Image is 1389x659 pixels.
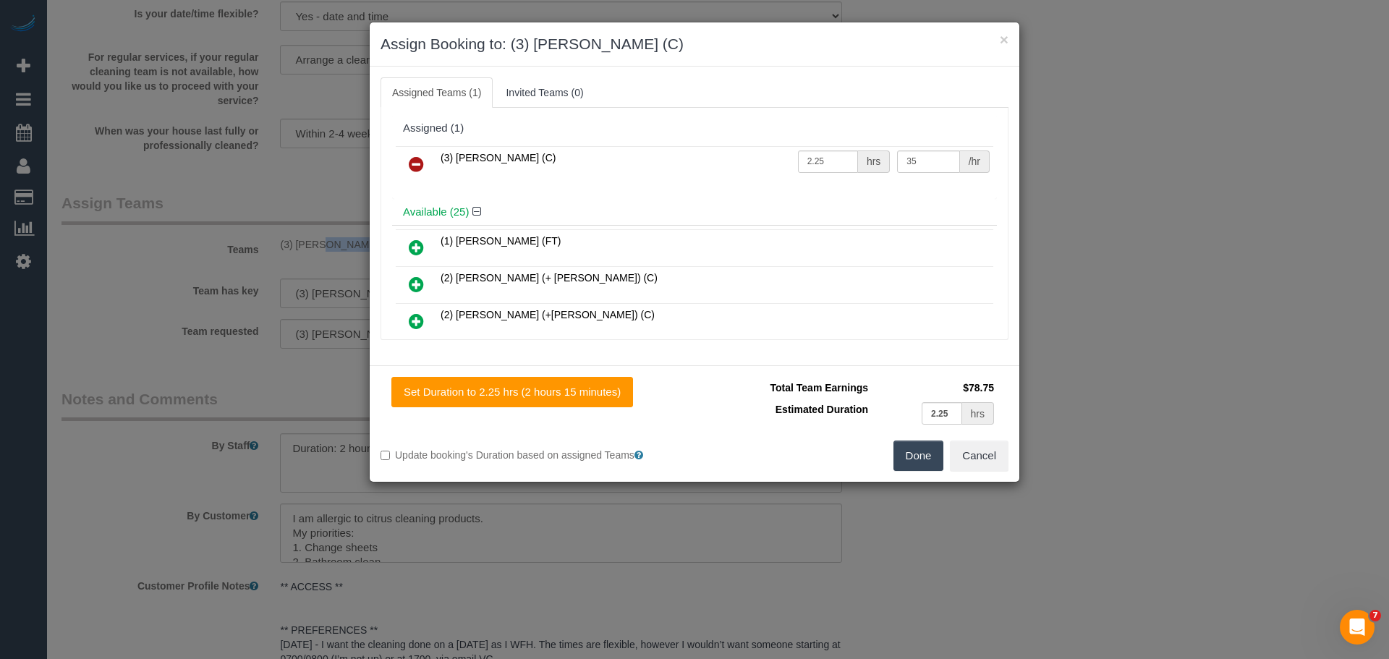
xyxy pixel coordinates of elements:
h3: Assign Booking to: (3) [PERSON_NAME] (C) [381,33,1008,55]
button: Set Duration to 2.25 hrs (2 hours 15 minutes) [391,377,633,407]
span: (2) [PERSON_NAME] (+ [PERSON_NAME]) (C) [441,272,658,284]
div: hrs [962,402,994,425]
iframe: Intercom live chat [1340,610,1375,645]
td: Total Team Earnings [705,377,872,399]
input: Update booking's Duration based on assigned Teams [381,451,390,460]
div: Assigned (1) [403,122,986,135]
div: hrs [858,150,890,173]
span: (2) [PERSON_NAME] (+[PERSON_NAME]) (C) [441,309,655,320]
a: Assigned Teams (1) [381,77,493,108]
span: 7 [1369,610,1381,621]
button: × [1000,32,1008,47]
button: Cancel [950,441,1008,471]
td: $78.75 [872,377,998,399]
span: Estimated Duration [776,404,868,415]
a: Invited Teams (0) [494,77,595,108]
h4: Available (25) [403,206,986,218]
div: /hr [960,150,990,173]
button: Done [893,441,944,471]
label: Update booking's Duration based on assigned Teams [381,448,684,462]
span: (1) [PERSON_NAME] (FT) [441,235,561,247]
span: (3) [PERSON_NAME] (C) [441,152,556,163]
